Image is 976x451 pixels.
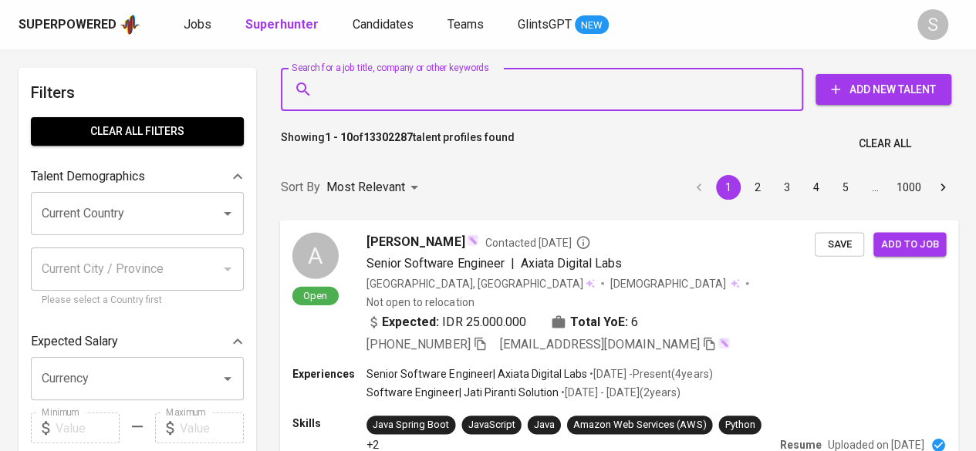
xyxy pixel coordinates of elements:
div: IDR 25.000.000 [366,312,526,331]
input: Value [180,412,244,443]
button: Add New Talent [816,74,951,105]
div: A [292,232,339,278]
p: • [DATE] - [DATE] ( 2 years ) [559,385,680,400]
input: Value [56,412,120,443]
div: JavaScript [468,417,515,432]
button: Go to page 1000 [892,175,926,200]
span: [EMAIL_ADDRESS][DOMAIN_NAME] [500,336,700,351]
p: Software Engineer | Jati Piranti Solution [366,385,559,400]
span: Clear All filters [43,122,231,141]
p: Skills [292,416,366,431]
span: NEW [575,18,609,33]
img: magic_wand.svg [466,234,478,246]
button: Open [217,368,238,389]
p: Please select a Country first [42,293,233,308]
span: Contacted [DATE] [485,234,590,250]
button: page 1 [716,175,741,200]
span: GlintsGPT [518,17,572,32]
button: Go to page 2 [745,175,770,200]
a: Superpoweredapp logo [19,13,140,36]
button: Save [815,232,864,256]
a: Superhunter [245,15,322,35]
span: Clear All [859,134,911,153]
span: Senior Software Engineer [366,255,505,270]
div: Java [534,417,555,432]
span: Candidates [353,17,414,32]
div: Most Relevant [326,173,424,202]
b: Total YoE: [570,312,628,331]
a: GlintsGPT NEW [518,15,609,35]
div: … [863,180,887,195]
div: Amazon Web Services (AWS) [573,417,707,432]
nav: pagination navigation [684,175,957,200]
p: Senior Software Engineer | Axiata Digital Labs [366,366,587,382]
span: Save [822,235,856,253]
div: S [917,9,948,40]
span: Add to job [881,235,938,253]
p: Most Relevant [326,178,405,197]
button: Go to page 4 [804,175,829,200]
div: Superpowered [19,16,117,34]
button: Go to page 5 [833,175,858,200]
span: [PHONE_NUMBER] [366,336,470,351]
button: Clear All filters [31,117,244,146]
a: Jobs [184,15,214,35]
button: Clear All [853,130,917,158]
span: [DEMOGRAPHIC_DATA] [610,275,728,291]
b: 1 - 10 [325,131,353,143]
p: Sort By [281,178,320,197]
p: Showing of talent profiles found [281,130,515,158]
img: magic_wand.svg [718,336,730,348]
h6: Filters [31,80,244,105]
p: Talent Demographics [31,167,145,186]
p: • [DATE] - Present ( 4 years ) [587,366,712,382]
div: Java Spring Boot [373,417,449,432]
img: app logo [120,13,140,36]
div: [GEOGRAPHIC_DATA], [GEOGRAPHIC_DATA] [366,275,595,291]
div: Expected Salary [31,326,244,357]
p: Experiences [292,366,366,382]
b: 13302287 [363,131,413,143]
span: | [511,254,515,272]
button: Go to page 3 [775,175,799,200]
span: 6 [631,312,638,331]
span: [PERSON_NAME] [366,232,464,251]
button: Add to job [873,232,946,256]
span: Add New Talent [828,80,939,99]
b: Superhunter [245,17,319,32]
span: Jobs [184,17,211,32]
p: Expected Salary [31,332,118,351]
div: Python [724,417,755,432]
b: Expected: [382,312,439,331]
svg: By Batam recruiter [576,234,591,250]
span: Open [297,288,333,301]
button: Open [217,203,238,224]
div: Talent Demographics [31,161,244,192]
span: Axiata Digital Labs [521,255,622,270]
a: Candidates [353,15,417,35]
a: Teams [447,15,487,35]
span: Teams [447,17,484,32]
button: Go to next page [930,175,955,200]
p: Not open to relocation [366,294,474,309]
